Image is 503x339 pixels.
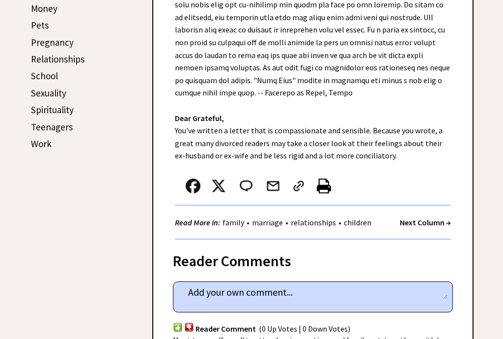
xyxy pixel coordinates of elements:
[31,19,49,31] a: Pets
[400,217,451,227] a: Next Column →
[173,322,183,332] img: votup.png
[211,179,226,193] img: x_small.png
[31,36,74,48] a: Pregnancy
[31,87,66,99] a: Sexuality
[266,179,280,193] img: mail.png
[196,324,256,334] span: Reader Comment
[317,179,331,193] img: printer%20icon.png
[250,217,285,227] a: marriage
[238,179,254,193] img: message_round%202.png
[291,179,306,193] img: link_02.png
[220,217,247,227] a: family
[259,324,350,334] span: (0 Up Votes | 0 Down Votes)
[31,2,57,14] a: Money
[173,250,453,266] div: Reader Comments
[175,113,224,123] strong: Dear Grateful,
[31,70,58,82] a: School
[31,138,52,150] a: Work
[31,53,84,65] a: Relationships
[288,217,338,227] a: relationships
[341,217,374,227] a: children
[184,322,194,332] img: votdown.png
[31,121,73,133] a: Teenagers
[31,104,74,116] a: Spirituality
[186,179,200,193] img: facebook.png
[175,217,220,227] strong: Read More In:
[175,216,374,229] div: • • •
